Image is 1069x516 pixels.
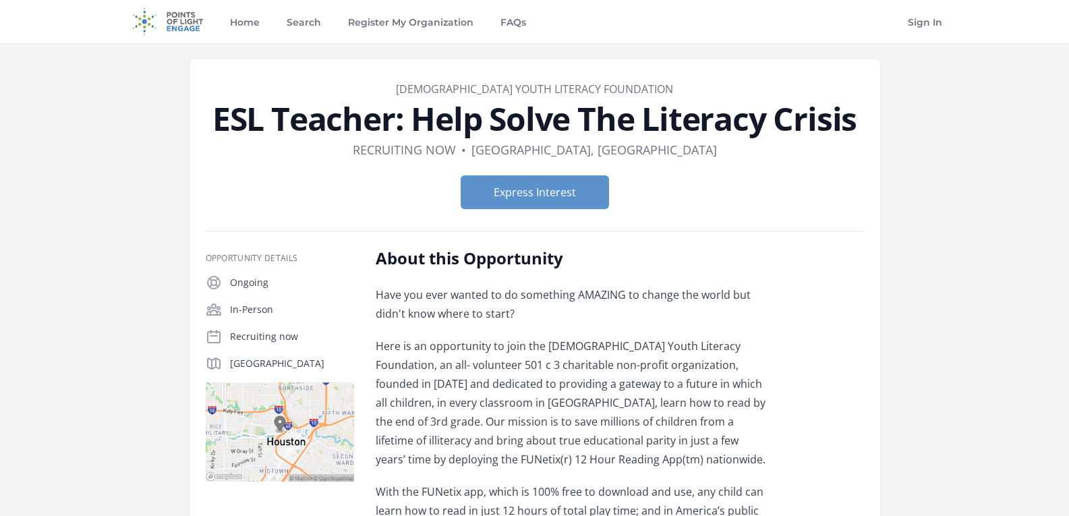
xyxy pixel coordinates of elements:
[230,357,354,370] p: [GEOGRAPHIC_DATA]
[206,103,864,135] h1: ESL Teacher: Help Solve The Literacy Crisis
[230,276,354,289] p: Ongoing
[230,303,354,316] p: In-Person
[376,285,770,323] p: Have you ever wanted to do something AMAZING to change the world but didn't know where to start?
[376,248,770,269] h2: About this Opportunity
[396,82,673,96] a: [DEMOGRAPHIC_DATA] Youth Literacy Foundation
[206,382,354,482] img: Map
[471,140,717,159] dd: [GEOGRAPHIC_DATA], [GEOGRAPHIC_DATA]
[206,253,354,264] h3: Opportunity Details
[461,140,466,159] div: •
[461,175,609,209] button: Express Interest
[376,337,770,469] p: Here is an opportunity to join the [DEMOGRAPHIC_DATA] Youth Literacy Foundation, an all- voluntee...
[230,330,354,343] p: Recruiting now
[353,140,456,159] dd: Recruiting now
